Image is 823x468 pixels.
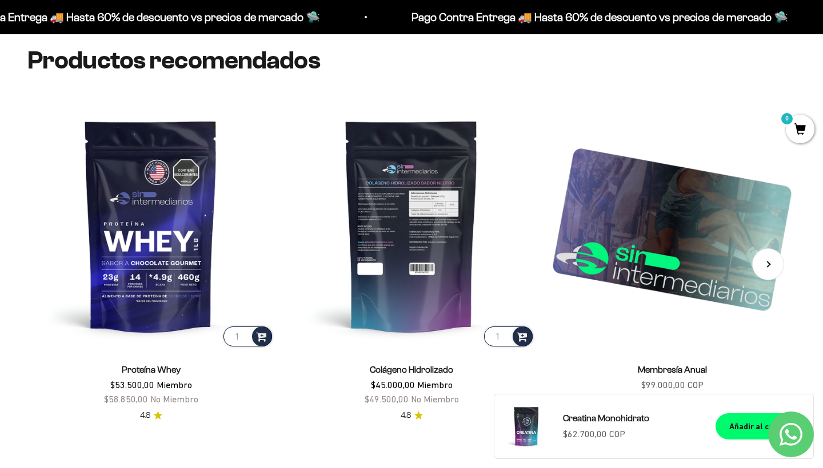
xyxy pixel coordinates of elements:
[14,18,237,70] p: Para decidirte a comprar este suplemento, ¿qué información específica sobre su pureza, origen o c...
[370,365,453,374] a: Colágeno Hidrolizado
[641,378,704,393] sale-price: $99.000,00 COP
[411,394,459,404] span: No Miembro
[638,365,707,374] a: Membresía Anual
[563,427,625,442] sale-price: $62.700,00 COP
[401,409,411,422] span: 4.8
[122,365,181,374] a: Proteína Whey
[14,80,237,100] div: Detalles sobre ingredientes "limpios"
[729,420,790,433] div: Añadir al carrito
[371,380,415,390] span: $45.000,00
[563,411,702,426] a: Creatina Monohidrato
[401,409,423,422] a: 4.84.8 de 5.0 estrellas
[288,102,535,349] img: Colágeno Hidrolizado
[104,394,148,404] span: $58.850,00
[150,394,198,404] span: No Miembro
[38,172,235,191] input: Otra (por favor especifica)
[157,380,192,390] span: Miembro
[14,126,237,146] div: Certificaciones de calidad
[186,197,237,216] button: Enviar
[187,197,235,216] span: Enviar
[409,8,785,26] p: Pago Contra Entrega 🚚 Hasta 60% de descuento vs precios de mercado 🛸
[140,409,162,422] a: 4.84.8 de 5.0 estrellas
[786,124,814,136] a: 0
[140,409,150,422] span: 4.8
[780,112,794,126] mark: 0
[14,148,237,168] div: Comparativa con otros productos similares
[716,413,804,439] button: Añadir al carrito
[504,404,549,449] img: Creatina Monohidrato
[417,380,453,390] span: Miembro
[365,394,409,404] span: $49.500,00
[110,380,154,390] span: $53.500,00
[549,102,796,349] img: Membresía Anual
[27,46,320,74] split-lines: Productos recomendados
[14,103,237,123] div: País de origen de ingredientes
